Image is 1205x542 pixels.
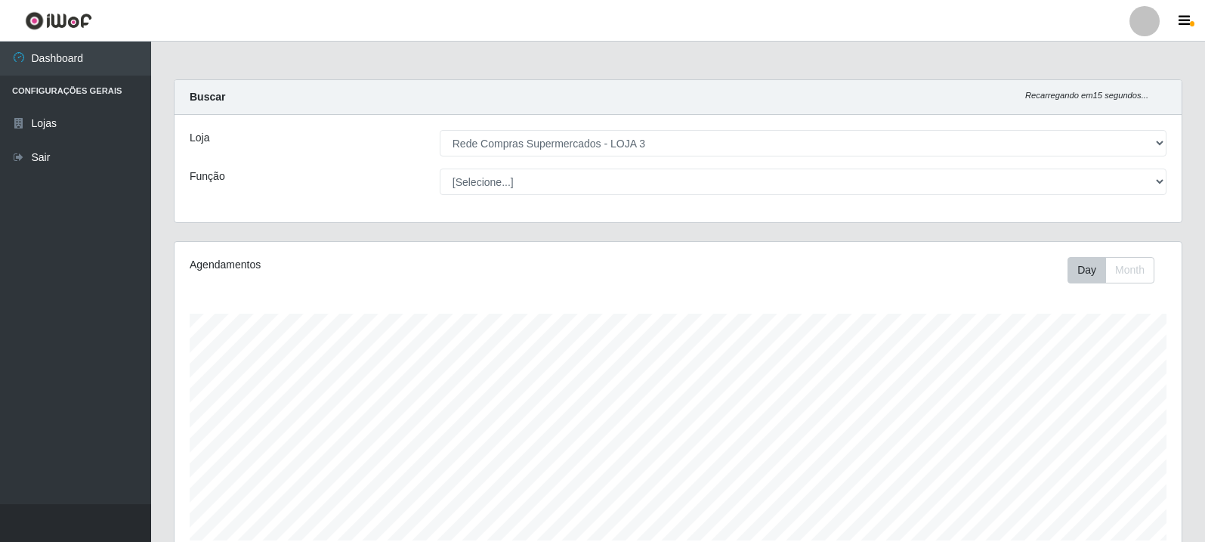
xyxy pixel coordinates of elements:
[1068,257,1154,283] div: First group
[190,257,583,273] div: Agendamentos
[1068,257,1106,283] button: Day
[190,130,209,146] label: Loja
[1025,91,1148,100] i: Recarregando em 15 segundos...
[1068,257,1166,283] div: Toolbar with button groups
[190,91,225,103] strong: Buscar
[25,11,92,30] img: CoreUI Logo
[190,169,225,184] label: Função
[1105,257,1154,283] button: Month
